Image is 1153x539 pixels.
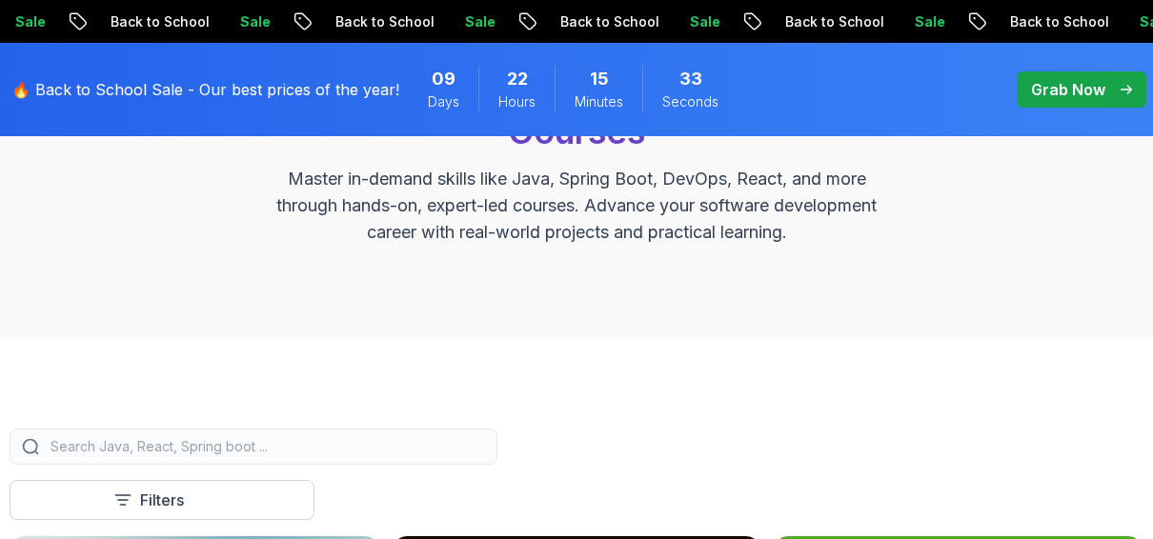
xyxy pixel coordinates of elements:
span: 9 Days [432,66,455,92]
span: 15 Minutes [590,66,609,92]
span: Seconds [662,92,718,111]
span: Hours [498,92,536,111]
p: Back to School [315,12,445,31]
span: Days [428,92,459,111]
p: Sale [895,12,956,31]
span: 33 Seconds [679,66,702,92]
p: Sale [445,12,506,31]
input: Search Java, React, Spring boot ... [47,437,485,456]
p: 🔥 Back to School Sale - Our best prices of the year! [11,78,399,101]
p: Back to School [765,12,895,31]
p: Sale [220,12,281,31]
span: 22 Hours [507,66,528,92]
p: Master in-demand skills like Java, Spring Boot, DevOps, React, and more through hands-on, expert-... [256,166,897,246]
p: Sale [670,12,731,31]
button: Filters [10,480,314,520]
p: Back to School [91,12,220,31]
span: Minutes [575,92,623,111]
p: Filters [140,489,184,511]
p: Grab Now [1031,78,1105,101]
p: Back to School [540,12,670,31]
p: Back to School [990,12,1120,31]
